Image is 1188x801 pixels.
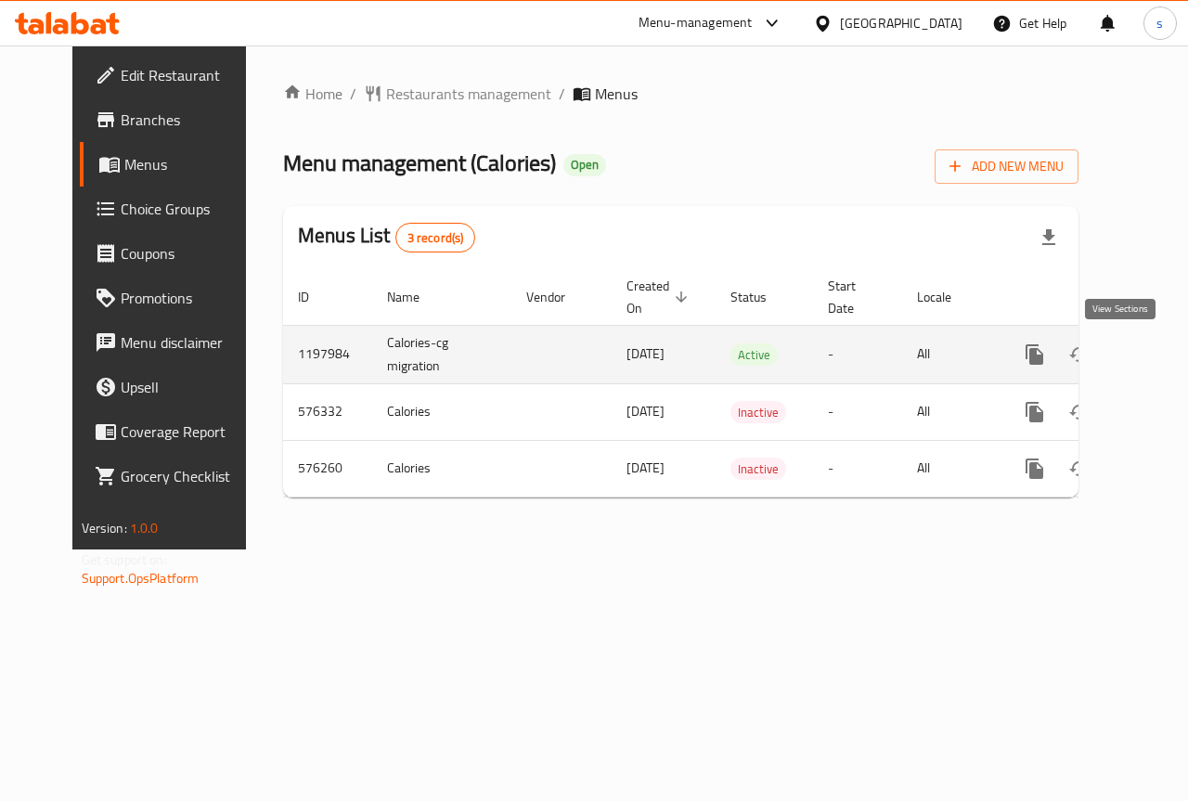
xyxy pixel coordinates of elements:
td: - [813,440,902,497]
a: Choice Groups [80,187,271,231]
td: 576332 [283,383,372,440]
button: more [1013,332,1057,377]
td: 576260 [283,440,372,497]
span: Active [730,344,778,366]
span: [DATE] [626,456,665,480]
div: Open [563,154,606,176]
span: [DATE] [626,342,665,366]
span: 3 record(s) [396,229,475,247]
a: Menus [80,142,271,187]
span: Coverage Report [121,420,256,443]
nav: breadcrumb [283,83,1078,105]
span: Inactive [730,402,786,423]
a: Branches [80,97,271,142]
span: [DATE] [626,399,665,423]
span: Name [387,286,444,308]
a: Home [283,83,342,105]
span: Choice Groups [121,198,256,220]
button: Change Status [1057,390,1102,434]
span: Inactive [730,459,786,480]
td: - [813,383,902,440]
a: Coupons [80,231,271,276]
a: Menu disclaimer [80,320,271,365]
span: Menus [595,83,638,105]
button: Add New Menu [935,149,1078,184]
button: more [1013,390,1057,434]
span: Get support on: [82,548,167,572]
td: - [813,325,902,383]
div: Export file [1027,215,1071,260]
span: Start Date [828,275,880,319]
a: Restaurants management [364,83,551,105]
a: Support.OpsPlatform [82,566,200,590]
span: Add New Menu [949,155,1064,178]
a: Edit Restaurant [80,53,271,97]
td: All [902,325,998,383]
div: Total records count [395,223,476,252]
td: Calories [372,383,511,440]
span: Edit Restaurant [121,64,256,86]
span: 1.0.0 [130,516,159,540]
span: Promotions [121,287,256,309]
span: Version: [82,516,127,540]
a: Upsell [80,365,271,409]
a: Promotions [80,276,271,320]
td: All [902,383,998,440]
span: Vendor [526,286,589,308]
span: Menu management ( Calories ) [283,142,556,184]
span: Restaurants management [386,83,551,105]
button: Change Status [1057,332,1102,377]
li: / [350,83,356,105]
span: Locale [917,286,975,308]
td: Calories [372,440,511,497]
td: Calories-cg migration [372,325,511,383]
a: Coverage Report [80,409,271,454]
div: [GEOGRAPHIC_DATA] [840,13,962,33]
div: Inactive [730,401,786,423]
span: ID [298,286,333,308]
div: Menu-management [639,12,753,34]
li: / [559,83,565,105]
span: Branches [121,109,256,131]
h2: Menus List [298,222,475,252]
td: 1197984 [283,325,372,383]
span: Coupons [121,242,256,265]
span: Menu disclaimer [121,331,256,354]
span: s [1156,13,1163,33]
span: Upsell [121,376,256,398]
span: Open [563,157,606,173]
span: Menus [124,153,256,175]
button: more [1013,446,1057,491]
span: Grocery Checklist [121,465,256,487]
div: Active [730,343,778,366]
td: All [902,440,998,497]
span: Status [730,286,791,308]
span: Created On [626,275,693,319]
a: Grocery Checklist [80,454,271,498]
